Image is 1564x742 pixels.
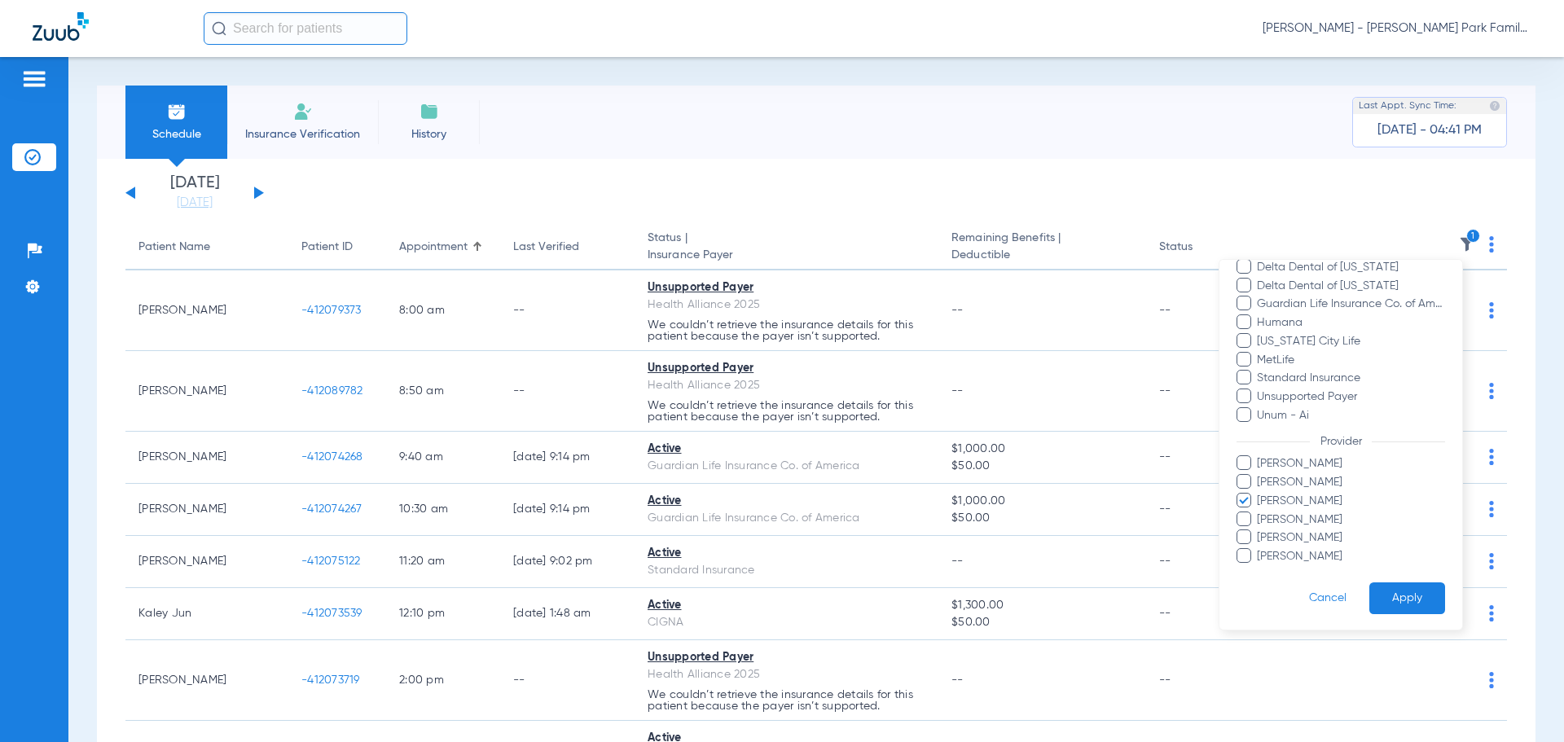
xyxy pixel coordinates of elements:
span: Standard Insurance [1256,370,1445,387]
span: [PERSON_NAME] [1256,474,1445,491]
span: Provider [1310,436,1372,447]
button: Apply [1369,582,1445,614]
span: Delta Dental of [US_STATE] [1256,259,1445,276]
span: [US_STATE] City Life [1256,333,1445,350]
span: [PERSON_NAME] [1256,493,1445,510]
span: [PERSON_NAME] [1256,529,1445,547]
span: Humana [1256,314,1445,331]
span: MetLife [1256,352,1445,369]
span: [PERSON_NAME] [1256,511,1445,529]
span: [PERSON_NAME] [1256,455,1445,472]
span: Unum - Ai [1256,407,1445,424]
button: Cancel [1286,582,1369,614]
span: Unsupported Payer [1256,389,1445,406]
span: [PERSON_NAME] [1256,548,1445,565]
span: Guardian Life Insurance Co. of America [1256,296,1445,313]
span: Delta Dental of [US_STATE] [1256,278,1445,295]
